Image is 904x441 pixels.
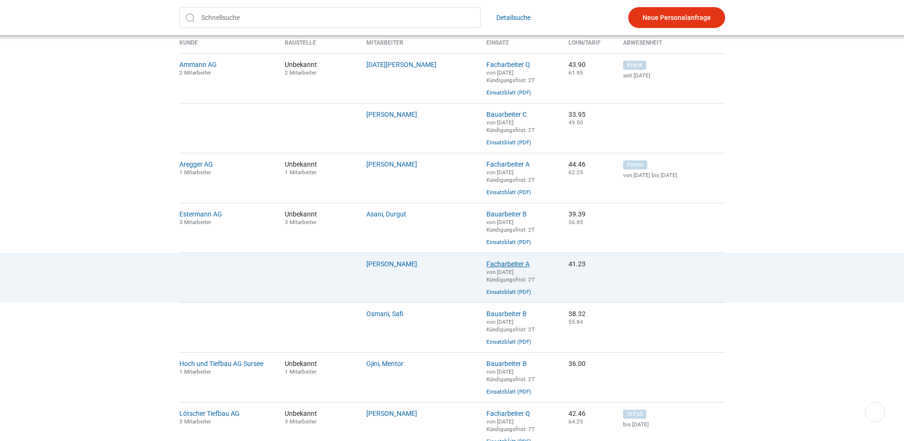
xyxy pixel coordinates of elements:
[366,410,417,417] a: [PERSON_NAME]
[486,111,527,118] a: Bauarbeiter C
[568,160,586,168] nobr: 44.46
[179,7,481,28] input: Schnellsuche
[285,210,353,225] span: Unbekannt
[278,39,360,53] th: Baustelle
[486,160,530,168] a: Facharbeiter A
[568,360,586,367] nobr: 36.00
[285,368,317,375] small: 1 Mitarbeiter
[568,61,586,68] nobr: 43.90
[568,119,583,126] small: 49.50
[568,410,586,417] nobr: 42.46
[285,219,317,225] small: 3 Mitarbeiter
[486,119,535,133] small: von [DATE] Kündigungsfrist: 2T
[623,160,647,169] span: Ferien
[568,319,583,325] small: 55.84
[486,269,535,283] small: von [DATE] Kündigungsfrist: 2T
[486,410,530,417] a: Facharbeiter Q
[486,61,530,68] a: Facharbeiter Q
[366,160,417,168] a: [PERSON_NAME]
[179,160,213,168] a: Aregger AG
[366,61,437,68] a: [DATE][PERSON_NAME]
[285,410,353,425] span: Unbekannt
[366,360,403,367] a: Gjini, Mentor
[486,69,535,84] small: von [DATE] Kündigungsfrist: 2T
[623,421,725,428] small: bis [DATE]
[486,310,527,318] a: Bauarbeiter B
[179,368,211,375] small: 1 Mitarbeiter
[568,111,586,118] nobr: 33.95
[628,7,725,28] a: Neue Personalanfrage
[568,418,583,425] small: 64.25
[179,210,222,218] a: Estermann AG
[366,111,417,118] a: [PERSON_NAME]
[486,360,527,367] a: Bauarbeiter B
[179,360,263,367] a: Hoch und Tiefbau AG Sursee
[486,368,535,383] small: von [DATE] Kündigungsfrist: 2T
[616,39,725,53] th: Abwesenheit
[479,39,561,53] th: Einsatz
[285,169,317,176] small: 1 Mitarbeiter
[486,219,535,233] small: von [DATE] Kündigungsfrist: 2T
[285,418,317,425] small: 3 Mitarbeiter
[366,310,403,318] a: Osmani, Safi
[285,69,317,76] small: 2 Mitarbeiter
[623,61,646,70] span: Krank
[285,160,353,176] span: Unbekannt
[623,410,646,419] span: Unfall
[865,402,885,422] a: ▵ Nach oben
[179,418,211,425] small: 3 Mitarbeiter
[486,169,535,183] small: von [DATE] Kündigungsfrist: 2T
[285,61,353,76] span: Unbekannt
[486,189,531,196] a: Einsatzblatt (PDF)
[486,210,527,218] a: Bauarbeiter B
[568,260,586,268] nobr: 41.23
[486,89,531,96] a: Einsatzblatt (PDF)
[568,169,583,176] small: 62.25
[486,319,535,333] small: von [DATE] Kündigungsfrist: 2T
[366,210,406,218] a: Asani, Durgut
[568,310,586,318] nobr: 38.32
[486,139,531,146] a: Einsatzblatt (PDF)
[179,61,217,68] a: Ammann AG
[179,169,211,176] small: 1 Mitarbeiter
[486,260,530,268] a: Facharbeiter A
[568,69,583,76] small: 61.95
[486,388,531,395] a: Einsatzblatt (PDF)
[561,39,616,53] th: Lohn/Tarif
[359,39,479,53] th: Mitarbeiter
[285,360,353,375] span: Unbekannt
[568,219,583,225] small: 56.85
[179,410,240,417] a: Lötscher Tiefbau AG
[623,72,725,79] small: seit [DATE]
[496,7,531,28] a: Detailsuche
[179,219,211,225] small: 3 Mitarbeiter
[486,418,535,432] small: von [DATE] Kündigungsfrist: 7T
[568,210,586,218] nobr: 39.39
[486,289,531,295] a: Einsatzblatt (PDF)
[486,239,531,245] a: Einsatzblatt (PDF)
[366,260,417,268] a: [PERSON_NAME]
[179,39,278,53] th: Kunde
[623,172,725,178] small: von [DATE] bis [DATE]
[179,69,211,76] small: 2 Mitarbeiter
[486,338,531,345] a: Einsatzblatt (PDF)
